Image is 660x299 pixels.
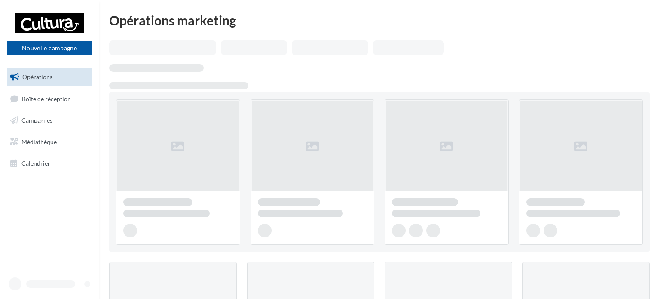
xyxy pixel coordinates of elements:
button: Nouvelle campagne [7,41,92,55]
span: Boîte de réception [22,95,71,102]
a: Calendrier [5,154,94,173]
span: Campagnes [21,117,52,124]
div: Opérations marketing [109,14,650,27]
a: Campagnes [5,111,94,129]
span: Calendrier [21,159,50,166]
span: Opérations [22,73,52,80]
a: Médiathèque [5,133,94,151]
a: Boîte de réception [5,89,94,108]
a: Opérations [5,68,94,86]
span: Médiathèque [21,138,57,145]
